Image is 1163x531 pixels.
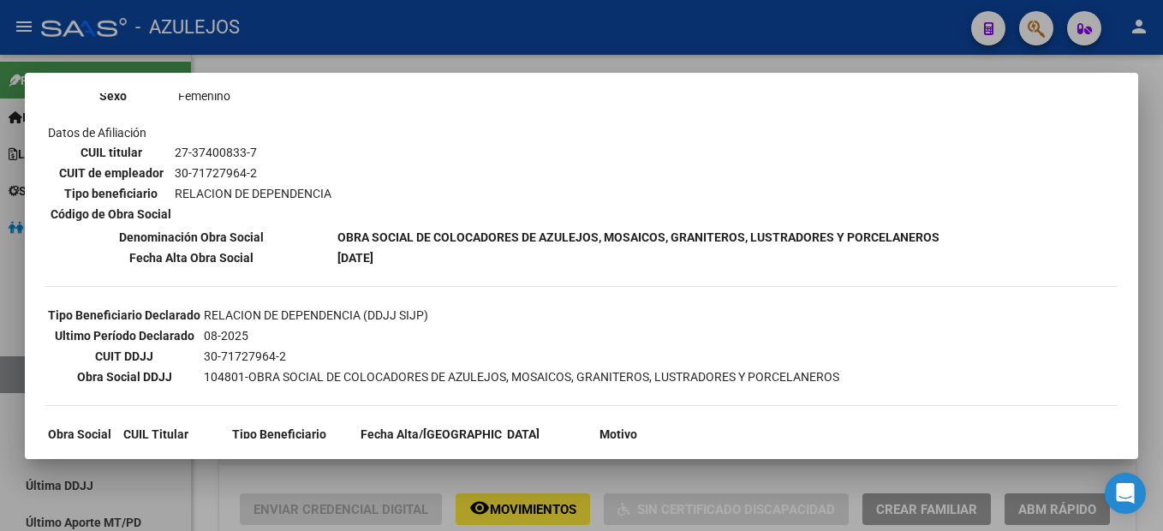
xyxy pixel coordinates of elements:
div: Open Intercom Messenger [1105,473,1146,514]
th: Ultimo Período Declarado [47,326,201,345]
th: Motivo [542,425,694,444]
td: RELACION DE DEPENDENCIA (DDJJ SIJP) [203,306,840,325]
th: Obra Social DDJJ [47,367,201,386]
th: Denominación Obra Social [47,228,335,247]
th: CUIL titular [50,143,172,162]
th: Sexo [50,87,176,105]
th: Código de Obra Social [50,205,172,224]
th: Tipo beneficiario [50,184,172,203]
td: RELACION DE DEPENDENCIA [174,184,332,203]
th: Obra Social [47,425,112,444]
td: Femenino [177,87,295,105]
b: OBRA SOCIAL DE COLOCADORES DE AZULEJOS, MOSAICOS, GRANITEROS, LUSTRADORES Y PORCELANEROS [337,230,939,244]
th: CUIT DDJJ [47,347,201,366]
th: Tipo Beneficiario Declarado [47,306,201,325]
b: [DATE] [337,251,373,265]
td: 08-2025 [203,326,840,345]
th: CUIT de empleador [50,164,172,182]
td: 27-37400833-7 [174,143,332,162]
td: 104801-OBRA SOCIAL DE COLOCADORES DE AZULEJOS, MOSAICOS, GRANITEROS, LUSTRADORES Y PORCELANEROS [203,367,840,386]
td: 30-71727964-2 [174,164,332,182]
th: Fecha Alta/[GEOGRAPHIC_DATA] [360,425,540,444]
th: Fecha Alta Obra Social [47,248,335,267]
th: CUIL Titular [114,425,198,444]
td: 30-71727964-2 [203,347,840,366]
th: Tipo Beneficiario [200,425,358,444]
